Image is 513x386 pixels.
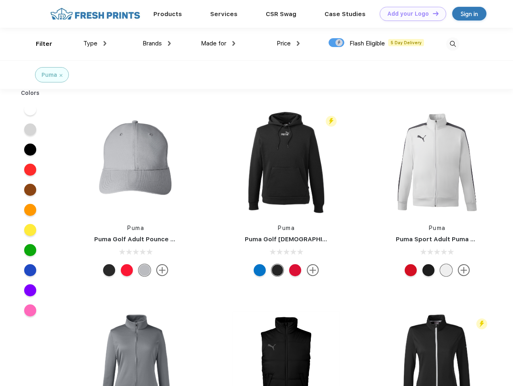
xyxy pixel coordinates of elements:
div: Sign in [461,9,478,18]
img: desktop_search.svg [446,37,459,51]
a: Puma [429,225,446,231]
img: more.svg [307,264,319,276]
img: dropdown.png [168,41,171,46]
div: Add your Logo [387,10,429,17]
span: Made for [201,40,226,47]
a: Services [210,10,238,18]
img: more.svg [156,264,168,276]
a: Puma [127,225,144,231]
a: CSR Swag [266,10,296,18]
img: flash_active_toggle.svg [326,116,337,127]
span: 5 Day Delivery [388,39,424,46]
img: filter_cancel.svg [60,74,62,77]
div: Puma Black [271,264,283,276]
div: Puma Black [422,264,434,276]
img: dropdown.png [103,41,106,46]
div: Colors [15,89,46,97]
img: dropdown.png [297,41,300,46]
div: Lapis Blue [254,264,266,276]
img: dropdown.png [232,41,235,46]
img: func=resize&h=266 [82,109,189,216]
a: Puma Golf [DEMOGRAPHIC_DATA]' Icon Golf Polo [245,236,394,243]
img: func=resize&h=266 [233,109,340,216]
a: Puma Golf Adult Pounce Adjustable Cap [94,236,217,243]
div: High Risk Red [405,264,417,276]
img: flash_active_toggle.svg [476,318,487,329]
img: func=resize&h=266 [384,109,491,216]
span: Price [277,40,291,47]
div: High Risk Red [289,264,301,276]
div: Puma Black [103,264,115,276]
a: Puma [278,225,295,231]
span: Type [83,40,97,47]
div: Filter [36,39,52,49]
a: Sign in [452,7,486,21]
span: Flash Eligible [350,40,385,47]
div: High Risk Red [121,264,133,276]
img: DT [433,11,439,16]
img: more.svg [458,264,470,276]
span: Brands [143,40,162,47]
div: White and Quiet Shade [440,264,452,276]
div: Puma [41,71,57,79]
a: Products [153,10,182,18]
div: Quarry [139,264,151,276]
img: fo%20logo%202.webp [48,7,143,21]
